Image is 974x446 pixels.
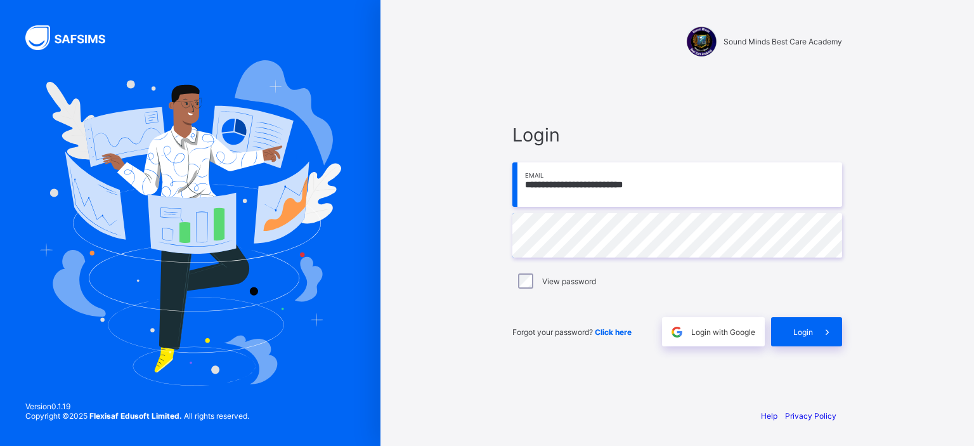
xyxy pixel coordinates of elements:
[691,327,755,337] span: Login with Google
[25,402,249,411] span: Version 0.1.19
[761,411,777,421] a: Help
[595,327,632,337] a: Click here
[25,411,249,421] span: Copyright © 2025 All rights reserved.
[512,327,632,337] span: Forgot your password?
[542,277,596,286] label: View password
[39,60,341,385] img: Hero Image
[25,25,120,50] img: SAFSIMS Logo
[512,124,842,146] span: Login
[724,37,842,46] span: Sound Minds Best Care Academy
[670,325,684,339] img: google.396cfc9801f0270233282035f929180a.svg
[785,411,836,421] a: Privacy Policy
[89,411,182,421] strong: Flexisaf Edusoft Limited.
[793,327,813,337] span: Login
